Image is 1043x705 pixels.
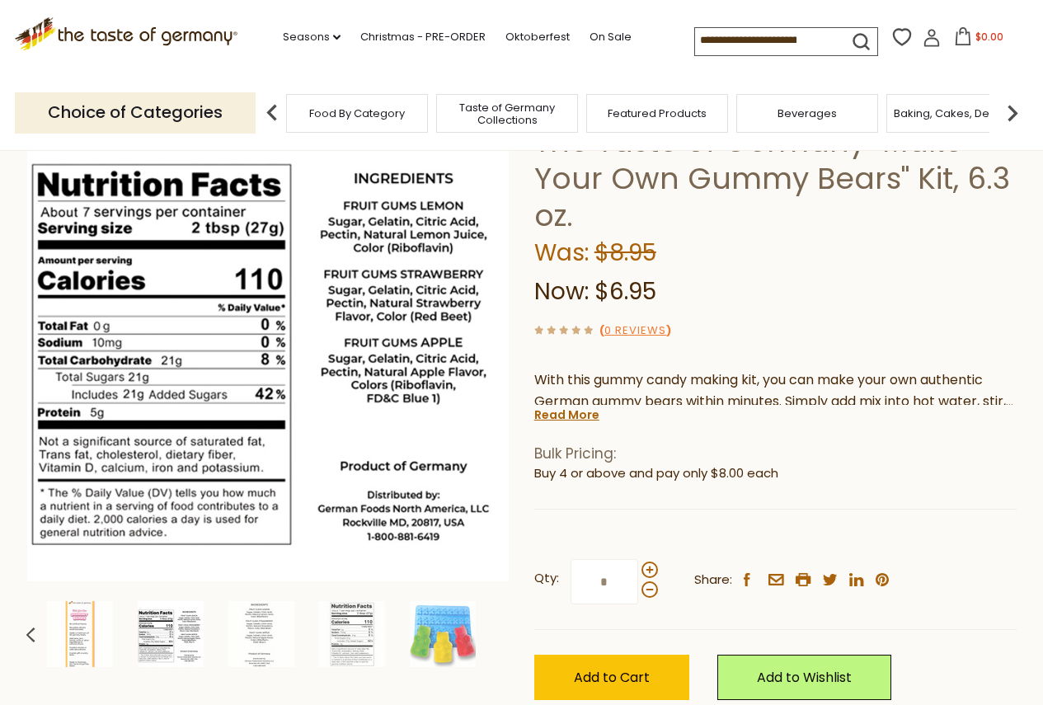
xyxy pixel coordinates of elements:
img: The Taste of Germany "Make Your Own Gummy Bears" Kit, 6.3 oz. [138,601,204,667]
span: $6.95 [594,275,656,308]
img: The Taste of Germany "Make Your Own Gummy Bears" Kit, 6.3 oz. [319,601,385,667]
img: next arrow [996,96,1029,129]
img: previous arrow [256,96,289,129]
img: The Taste of Germany "Make Your Own Gummy Bears" Kit, 6.3 oz. [410,601,476,667]
button: $0.00 [944,27,1014,52]
a: Add to Wishlist [717,655,891,700]
span: $0.00 [975,30,1003,44]
a: Beverages [778,107,837,120]
span: Add to Cart [574,668,650,687]
a: Baking, Cakes, Desserts [894,107,1022,120]
a: Christmas - PRE-ORDER [360,28,486,46]
img: The Taste of Germany "Make Your Own Gummy Bears" Kit, 6.3 oz. [228,601,294,667]
span: Share: [694,570,732,590]
a: Read More [534,407,599,423]
a: Seasons [283,28,341,46]
label: Now: [534,275,589,308]
span: ( ) [599,322,671,338]
a: Taste of Germany Collections [441,101,573,126]
img: The Taste of Germany "Make Your Own Gummy Bears" Kit, 6.3 oz. [47,601,113,667]
img: The Taste of Germany "Make Your Own Gummy Bears" Kit, 6.3 oz. [27,99,510,581]
a: Featured Products [608,107,707,120]
button: Add to Cart [534,655,689,700]
a: Food By Category [309,107,405,120]
label: Was: [534,237,589,269]
li: Buy 4 or above and pay only $8.00 each [534,463,1017,484]
a: On Sale [590,28,632,46]
h1: The Taste of Germany "Make Your Own Gummy Bears" Kit, 6.3 oz. [534,123,1017,234]
a: Oktoberfest [505,28,570,46]
a: 0 Reviews [604,322,666,340]
strong: Qty: [534,568,559,589]
p: Choice of Categories [15,92,256,133]
span: With this gummy candy making kit, you can make your own authentic German gummy bears within minut... [534,370,1013,433]
span: $8.95 [594,237,656,269]
input: Qty: [571,559,638,604]
h1: Bulk Pricing: [534,445,1017,463]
